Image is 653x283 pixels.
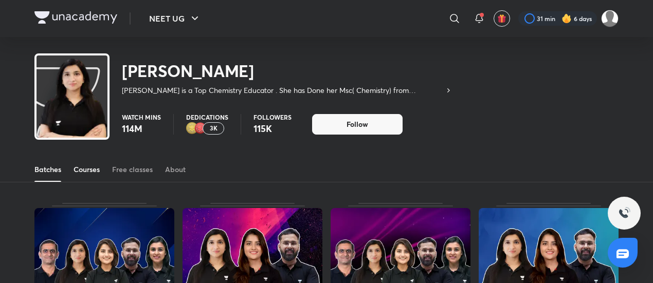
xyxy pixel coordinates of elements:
div: Courses [74,164,100,175]
a: Company Logo [34,11,117,26]
button: avatar [494,10,510,27]
a: Courses [74,157,100,182]
p: [PERSON_NAME] is a Top Chemistry Educator . She has Done her Msc( Chemistry) from [GEOGRAPHIC_DAT... [122,85,444,96]
span: Follow [347,119,368,129]
img: educator badge2 [186,122,198,135]
p: 115K [253,122,292,135]
p: 114M [122,122,161,135]
img: ttu [618,207,630,219]
a: Batches [34,157,61,182]
img: streak [561,13,572,24]
div: Free classes [112,164,153,175]
img: avatar [497,14,506,23]
h2: [PERSON_NAME] [122,61,452,81]
img: Shristi Raj [601,10,619,27]
p: 3K [210,125,217,132]
p: Followers [253,114,292,120]
img: educator badge1 [194,122,207,135]
button: Follow [312,114,403,135]
p: Dedications [186,114,228,120]
div: About [165,164,186,175]
img: Company Logo [34,11,117,24]
p: Watch mins [122,114,161,120]
button: NEET UG [143,8,207,29]
a: About [165,157,186,182]
div: Batches [34,164,61,175]
a: Free classes [112,157,153,182]
img: class [37,58,107,144]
